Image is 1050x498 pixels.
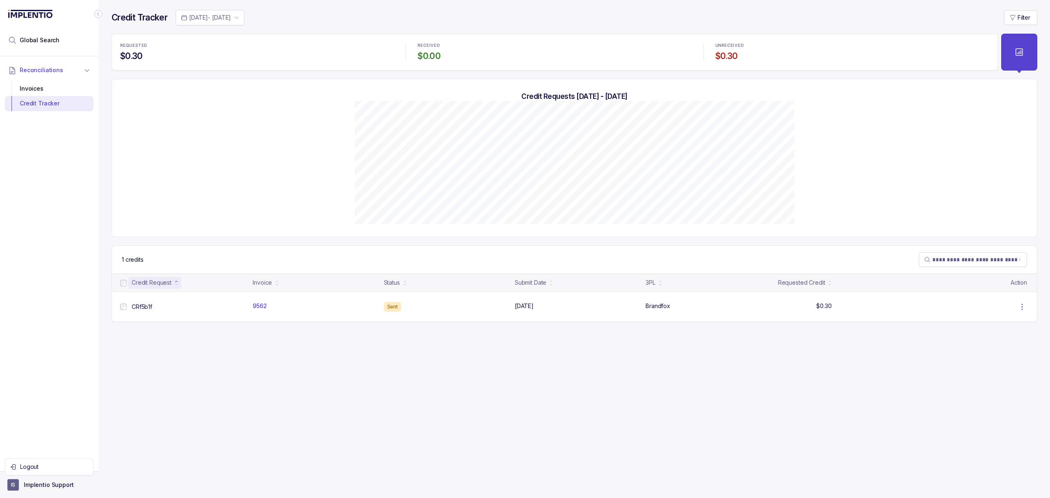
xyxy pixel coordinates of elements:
[413,37,696,67] li: Statistic RECEIVED
[176,10,244,25] button: Date Range Picker
[112,12,167,23] h4: Credit Tracker
[24,481,74,489] p: Implentio Support
[816,302,831,310] p: $0.30
[253,302,267,310] p: 9562
[384,302,402,312] div: Sent
[515,279,546,287] div: Submit Date
[120,50,394,62] h4: $0.30
[120,280,127,286] input: checkbox-checkbox-all
[115,37,399,67] li: Statistic REQUESTED
[715,50,989,62] h4: $0.30
[418,50,692,62] h4: $0.00
[7,479,19,491] span: User initials
[1004,10,1037,25] button: Filter
[778,279,825,287] div: Requested Credit
[125,92,1024,101] h5: Credit Requests [DATE] - [DATE]
[1011,279,1027,287] p: Action
[112,34,998,71] ul: Statistic Highlights
[132,303,152,311] p: CRf5b1f
[7,479,91,491] button: User initialsImplentio Support
[1018,14,1030,22] p: Filter
[94,9,103,19] div: Collapse Icon
[20,36,59,44] span: Global Search
[919,252,1027,267] search: Table Search Bar
[710,37,994,67] li: Statistic UNRECEIVED
[120,304,127,310] input: checkbox-checkbox-all
[20,66,63,74] span: Reconciliations
[122,256,144,264] p: 1 credits
[5,80,94,113] div: Reconciliations
[112,246,1037,274] nav: Table Control
[132,279,171,287] div: Credit Request
[11,96,87,111] div: Credit Tracker
[122,256,144,264] div: Remaining page entries
[253,279,272,287] div: Invoice
[715,43,744,48] p: UNRECEIVED
[11,81,87,96] div: Invoices
[20,463,88,471] p: Logout
[5,61,94,79] button: Reconciliations
[384,279,400,287] div: Status
[646,302,670,310] p: Brandfox
[515,302,534,310] p: [DATE]
[120,43,147,48] p: REQUESTED
[181,14,231,22] search: Date Range Picker
[418,43,440,48] p: RECEIVED
[189,14,231,22] p: [DATE] - [DATE]
[646,279,655,287] div: 3PL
